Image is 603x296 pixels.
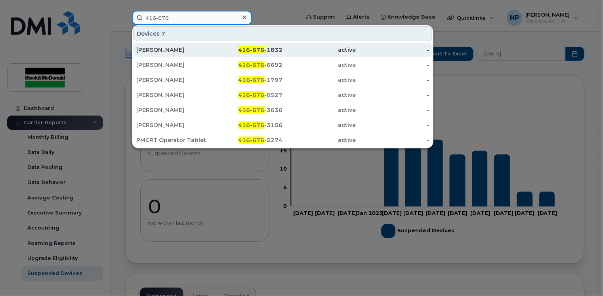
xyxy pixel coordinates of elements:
span: 416-676 [239,61,265,68]
div: active [283,46,356,54]
div: PMCRT Operator Tablet [136,136,210,144]
div: -5274 [210,136,283,144]
span: 416-676 [239,121,265,129]
div: [PERSON_NAME] [136,106,210,114]
div: active [283,136,356,144]
div: - [356,76,429,84]
div: [PERSON_NAME] [136,46,210,54]
div: -1797 [210,76,283,84]
div: [PERSON_NAME] [136,61,210,69]
div: - [356,106,429,114]
a: [PERSON_NAME]416-676-1832active- [133,43,432,57]
span: 416-676 [239,46,265,53]
div: - [356,121,429,129]
a: [PERSON_NAME]416-676-1797active- [133,73,432,87]
div: active [283,61,356,69]
div: - [356,136,429,144]
div: - [356,91,429,99]
a: [PERSON_NAME]416-676-3156active- [133,118,432,132]
div: active [283,121,356,129]
a: [PERSON_NAME]416-676-3636active- [133,103,432,117]
span: 416-676 [239,137,265,144]
span: 7 [161,30,165,38]
span: 416-676 [239,106,265,114]
div: [PERSON_NAME] [136,91,210,99]
div: -1832 [210,46,283,54]
div: -0527 [210,91,283,99]
div: -3636 [210,106,283,114]
a: [PERSON_NAME]416-676-0527active- [133,88,432,102]
div: [PERSON_NAME] [136,76,210,84]
div: [PERSON_NAME] [136,121,210,129]
div: active [283,76,356,84]
div: active [283,91,356,99]
div: -3156 [210,121,283,129]
span: 416-676 [239,76,265,83]
span: 416-676 [239,91,265,99]
div: active [283,106,356,114]
div: - [356,46,429,54]
div: Devices [133,26,432,41]
a: PMCRT Operator Tablet416-676-5274active- [133,133,432,147]
a: [PERSON_NAME]416-676-6692active- [133,58,432,72]
div: -6692 [210,61,283,69]
div: - [356,61,429,69]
